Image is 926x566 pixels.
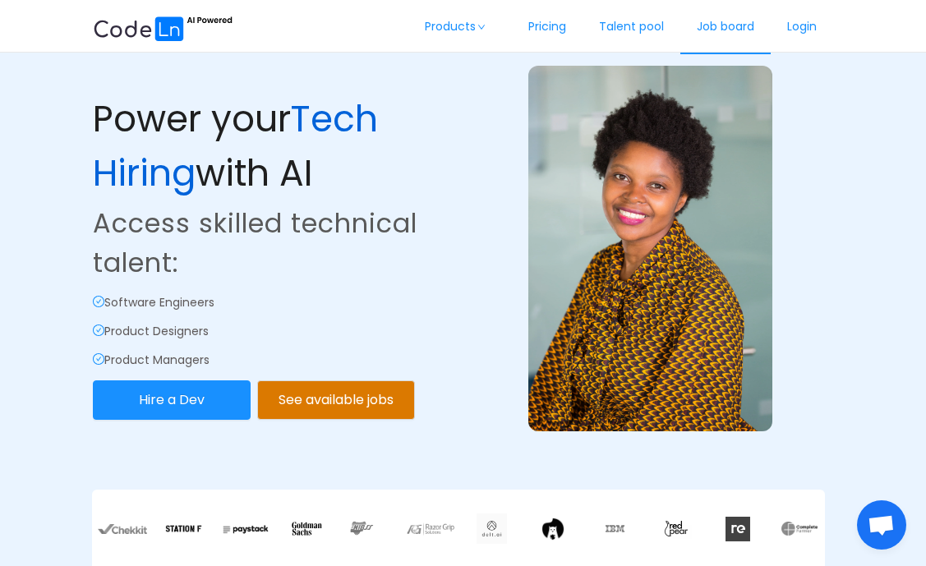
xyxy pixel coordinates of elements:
[221,518,270,541] img: Paystack.7c8f16c5.webp
[726,517,750,541] img: redata.c317da48.svg
[93,14,233,41] img: ai.87e98a1d.svg
[93,324,104,336] i: icon: check-circle
[93,352,460,369] p: Product Managers
[606,525,624,532] img: ibm.f019ecc1.webp
[477,23,486,31] i: icon: down
[93,380,251,420] button: Hire a Dev
[93,94,378,198] span: Tech Hiring
[857,500,906,550] div: Open chat
[165,518,202,539] img: stationf.7781c04a.png
[93,323,460,340] p: Product Designers
[93,296,104,307] i: icon: check-circle
[93,353,104,365] i: icon: check-circle
[292,522,322,536] img: goldman.0b538e24.svg
[257,380,415,420] button: See available jobs
[477,513,507,544] img: delt.973b3143.webp
[98,524,147,534] img: chekkit.0bccf985.webp
[528,66,772,431] img: example
[781,522,818,536] img: xNYAAAAAA=
[541,517,565,541] img: tilig.e9f7ecdc.png
[93,204,460,283] p: Access skilled technical talent:
[347,518,389,539] img: nibss.883cf671.png
[661,518,691,539] img: 3JiQAAAAAABZABt8ruoJIq32+N62SQO0hFKGtpKBtqUKlH8dAofS56CJ7FppICrj1pHkAOPKAAA=
[93,294,460,311] p: Software Engineers
[93,92,460,200] p: Power your with AI
[406,522,455,536] img: razor.decf57ec.webp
